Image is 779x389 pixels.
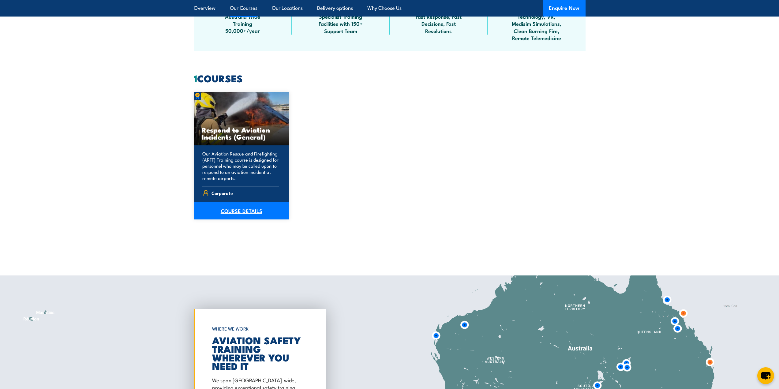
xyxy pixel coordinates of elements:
strong: 1 [194,70,197,86]
span: Australia Wide Training 50,000+/year [215,13,270,34]
span: Fast Response, Fast Decisions, Fast Resolutions [411,13,466,34]
a: COURSE DETAILS [194,202,290,219]
h2: COURSES [194,74,586,82]
h3: Respond to Aviation Incidents (General) [202,126,282,140]
span: Specialist Training Facilities with 150+ Support Team [313,13,368,34]
p: Our Aviation Rescue and Firefighting (ARFF) Training course is designed for personnel who may be ... [202,151,279,181]
span: Technology, VR, Medisim Simulations, Clean Burning Fire, Remote Telemedicine [509,13,564,42]
h2: AVIATION SAFETY TRAINING WHEREVER YOU NEED IT [212,336,305,370]
span: Corporate [212,188,233,198]
h6: WHERE WE WORK [212,323,305,334]
button: chat-button [757,367,774,384]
